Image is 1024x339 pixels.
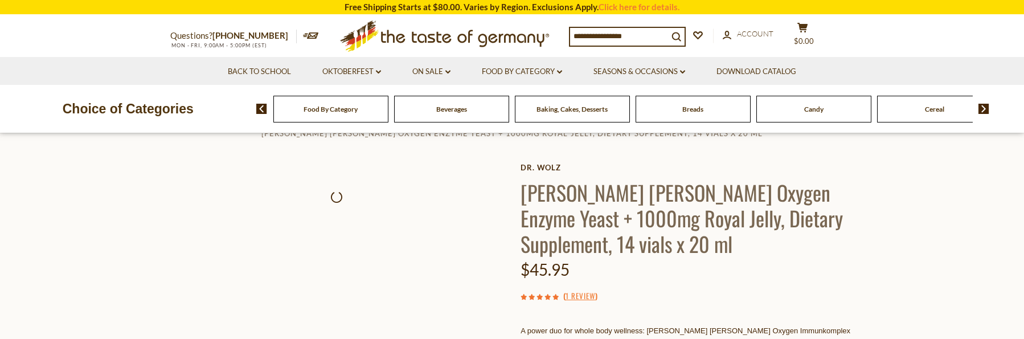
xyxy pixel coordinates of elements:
[170,42,267,48] span: MON - FRI, 9:00AM - 5:00PM (EST)
[794,36,814,46] span: $0.00
[723,28,773,40] a: Account
[521,179,854,256] h1: [PERSON_NAME] [PERSON_NAME] Oxygen Enzyme Yeast + 1000mg Royal Jelly, Dietary Supplement, 14 vial...
[482,66,562,78] a: Food By Category
[436,105,467,113] a: Beverages
[925,105,944,113] a: Cereal
[412,66,450,78] a: On Sale
[536,105,608,113] a: Baking, Cakes, Desserts
[521,163,854,172] a: Dr. Wolz
[521,260,570,279] span: $45.95
[716,66,796,78] a: Download Catalog
[256,104,267,114] img: previous arrow
[563,290,597,301] span: ( )
[804,105,824,113] a: Candy
[566,290,595,303] a: 1 Review
[682,105,703,113] a: Breads
[322,66,381,78] a: Oktoberfest
[737,29,773,38] span: Account
[978,104,989,114] img: next arrow
[593,66,685,78] a: Seasons & Occasions
[599,2,679,12] a: Click here for details.
[785,22,820,51] button: $0.00
[170,28,297,43] p: Questions?
[212,30,288,40] a: [PHONE_NUMBER]
[228,66,291,78] a: Back to School
[304,105,358,113] a: Food By Category
[261,129,762,138] a: [PERSON_NAME] [PERSON_NAME] Oxygen Enzyme Yeast + 1000mg Royal Jelly, Dietary Supplement, 14 vial...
